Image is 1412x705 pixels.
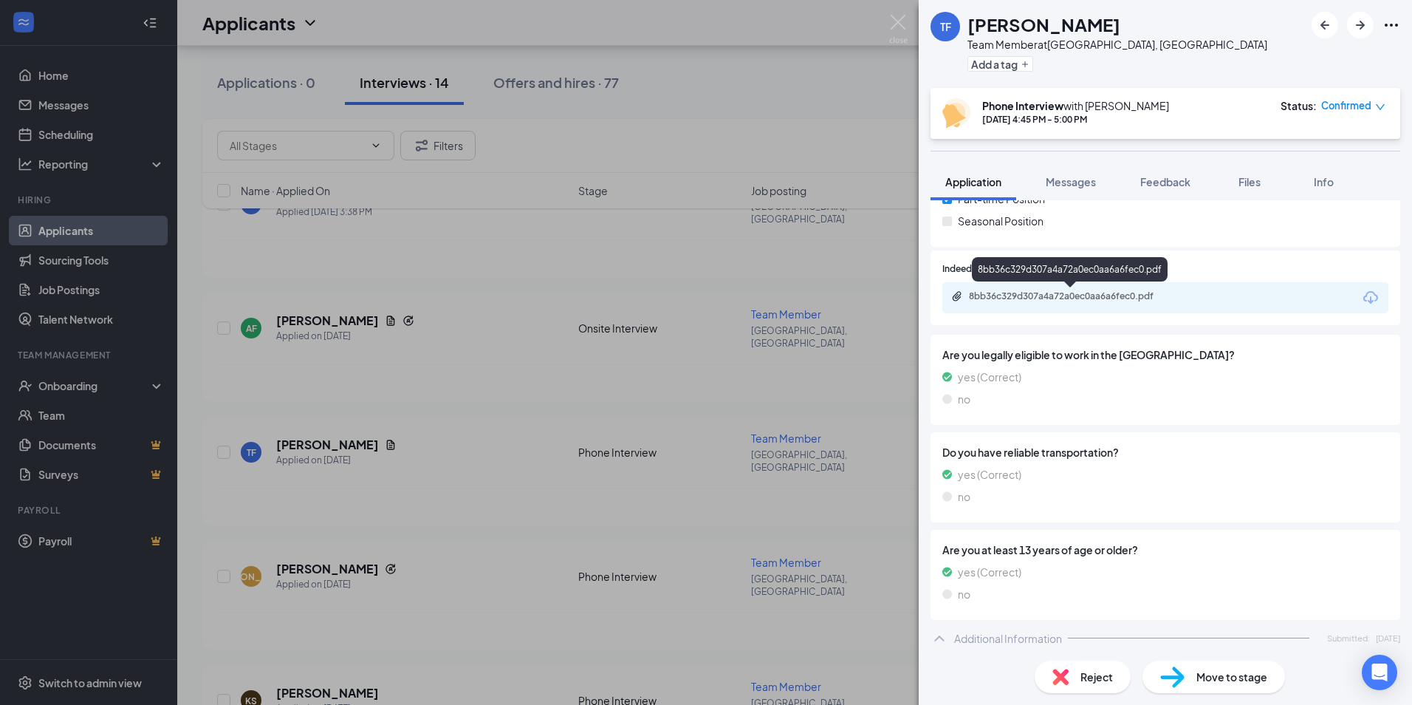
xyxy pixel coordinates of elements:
[1238,175,1261,188] span: Files
[942,542,1388,558] span: Are you at least 13 years of age or older?
[958,213,1043,229] span: Seasonal Position
[982,98,1169,113] div: with [PERSON_NAME]
[1382,16,1400,34] svg: Ellipses
[945,175,1001,188] span: Application
[1046,175,1096,188] span: Messages
[1321,98,1371,113] span: Confirmed
[967,37,1267,52] div: Team Member at [GEOGRAPHIC_DATA], [GEOGRAPHIC_DATA]
[1347,12,1374,38] button: ArrowRight
[1281,98,1317,113] div: Status :
[951,290,963,302] svg: Paperclip
[942,444,1388,460] span: Do you have reliable transportation?
[1312,12,1338,38] button: ArrowLeftNew
[1351,16,1369,34] svg: ArrowRight
[967,56,1033,72] button: PlusAdd a tag
[958,391,970,407] span: no
[1314,175,1334,188] span: Info
[1327,632,1370,644] span: Submitted:
[931,630,948,647] svg: ChevronUp
[982,99,1063,112] b: Phone Interview
[972,257,1168,282] div: 8bb36c329d307a4a72a0ec0aa6a6fec0.pdf
[1376,632,1400,644] span: [DATE]
[1375,102,1385,112] span: down
[958,488,970,505] span: no
[982,113,1169,126] div: [DATE] 4:45 PM - 5:00 PM
[1080,669,1113,685] span: Reject
[958,369,1021,385] span: yes (Correct)
[940,19,951,34] div: TF
[1362,655,1397,690] div: Open Intercom Messenger
[958,586,970,602] span: no
[1021,60,1029,69] svg: Plus
[1140,175,1190,188] span: Feedback
[1362,289,1380,307] svg: Download
[954,631,1062,646] div: Additional Information
[969,290,1176,302] div: 8bb36c329d307a4a72a0ec0aa6a6fec0.pdf
[967,12,1120,37] h1: [PERSON_NAME]
[958,466,1021,483] span: yes (Correct)
[942,262,1007,276] span: Indeed Resume
[958,564,1021,580] span: yes (Correct)
[1196,669,1267,685] span: Move to stage
[951,290,1190,304] a: Paperclip8bb36c329d307a4a72a0ec0aa6a6fec0.pdf
[1316,16,1334,34] svg: ArrowLeftNew
[942,347,1388,363] span: Are you legally eligible to work in the [GEOGRAPHIC_DATA]?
